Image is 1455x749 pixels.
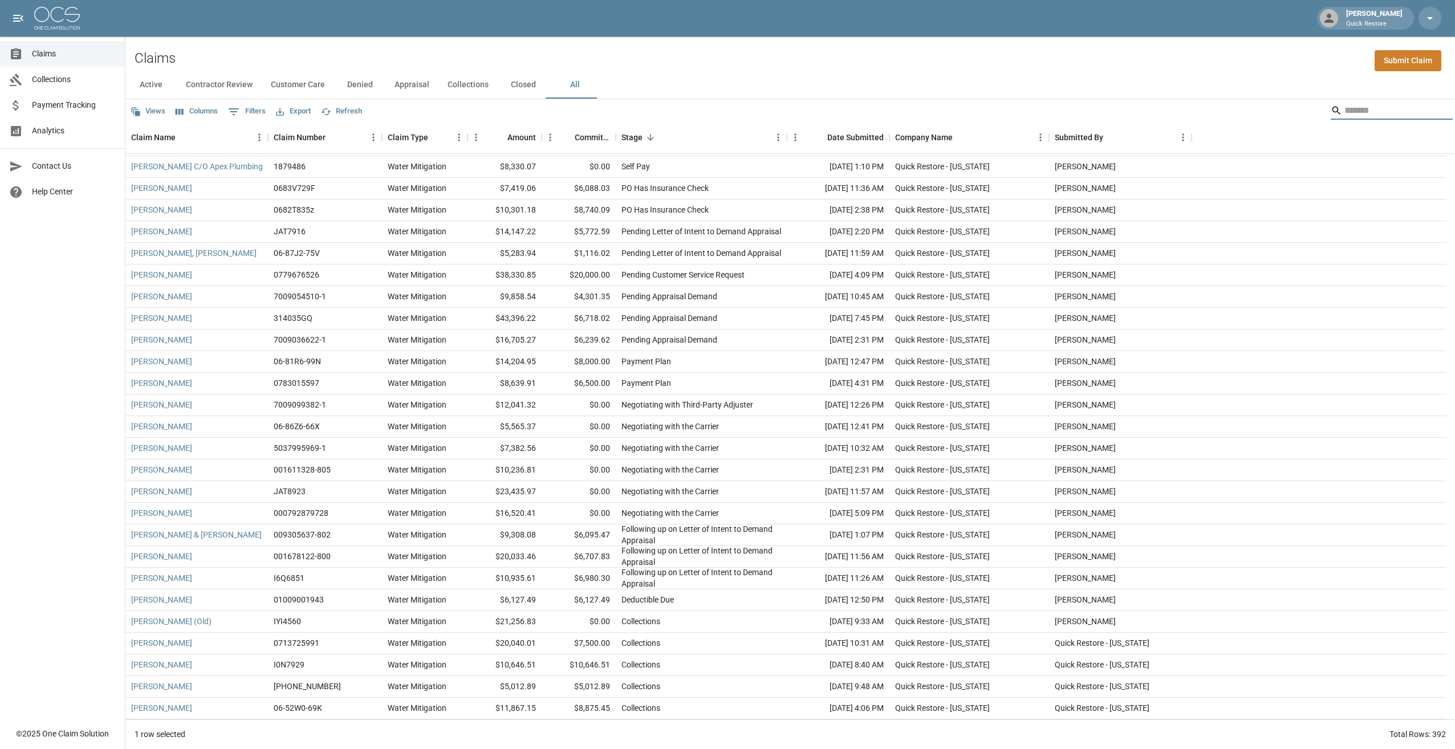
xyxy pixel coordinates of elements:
[787,589,889,611] div: [DATE] 12:50 PM
[388,659,446,670] div: Water Mitigation
[388,421,446,432] div: Water Mitigation
[1174,129,1192,146] button: Menu
[895,399,990,410] div: Quick Restore - Colorado
[621,545,781,568] div: Following up on Letter of Intent to Demand Appraisal
[621,269,745,280] div: Pending Customer Service Request
[468,633,542,654] div: $20,040.01
[468,121,542,153] div: Amount
[468,129,485,146] button: Menu
[621,399,753,410] div: Negotiating with Third-Party Adjuster
[621,334,717,345] div: Pending Appraisal Demand
[787,351,889,373] div: [DATE] 12:47 PM
[1055,637,1149,649] div: Quick Restore - Colorado
[388,312,446,324] div: Water Mitigation
[32,186,116,198] span: Help Center
[468,589,542,611] div: $6,127.49
[895,421,990,432] div: Quick Restore - Colorado
[274,356,321,367] div: 06-81R6-99N
[274,182,315,194] div: 0683V729F
[542,221,616,243] div: $5,772.59
[468,373,542,394] div: $8,639.91
[895,616,990,627] div: Quick Restore - Colorado
[468,221,542,243] div: $14,147.22
[388,204,446,215] div: Water Mitigation
[468,286,542,308] div: $9,858.54
[388,377,446,389] div: Water Mitigation
[1055,377,1116,389] div: Michelle Martinez
[334,71,385,99] button: Denied
[787,286,889,308] div: [DATE] 10:45 AM
[787,481,889,503] div: [DATE] 11:57 AM
[621,637,660,649] div: Collections
[542,611,616,633] div: $0.00
[1375,50,1441,71] a: Submit Claim
[542,178,616,200] div: $6,088.03
[542,589,616,611] div: $6,127.49
[32,125,116,137] span: Analytics
[542,416,616,438] div: $0.00
[16,728,109,739] div: © 2025 One Claim Solution
[388,399,446,410] div: Water Mitigation
[1032,129,1049,146] button: Menu
[173,103,221,120] button: Select columns
[621,486,719,497] div: Negotiating with the Carrier
[468,524,542,546] div: $9,308.08
[468,676,542,698] div: $5,012.89
[542,264,616,286] div: $20,000.00
[895,702,990,714] div: Quick Restore - Colorado
[274,594,324,605] div: 01009001943
[542,459,616,481] div: $0.00
[1346,19,1403,29] p: Quick Restore
[388,121,428,153] div: Claim Type
[787,654,889,676] div: [DATE] 8:40 AM
[388,247,446,259] div: Water Mitigation
[131,486,192,497] a: [PERSON_NAME]
[895,594,990,605] div: Quick Restore - Colorado
[32,160,116,172] span: Contact Us
[1055,269,1116,280] div: Michelle Martinez
[326,129,342,145] button: Sort
[895,226,990,237] div: Quick Restore - Colorado
[131,659,192,670] a: [PERSON_NAME]
[787,221,889,243] div: [DATE] 2:20 PM
[1055,551,1116,562] div: Michelle Martinez
[895,486,990,497] div: Quick Restore - Colorado
[621,594,674,605] div: Deductible Due
[262,71,334,99] button: Customer Care
[542,524,616,546] div: $6,095.47
[542,676,616,698] div: $5,012.89
[274,551,331,562] div: 001678122-800
[388,637,446,649] div: Water Mitigation
[953,129,969,145] button: Sort
[388,356,446,367] div: Water Mitigation
[827,121,884,153] div: Date Submitted
[268,121,382,153] div: Claim Number
[895,659,990,670] div: Quick Restore - Colorado
[895,572,990,584] div: Quick Restore - Colorado
[542,503,616,524] div: $0.00
[787,373,889,394] div: [DATE] 4:31 PM
[542,698,616,719] div: $8,875.45
[274,204,314,215] div: 0682T835z
[274,486,306,497] div: JAT8923
[787,394,889,416] div: [DATE] 12:26 PM
[542,129,559,146] button: Menu
[787,503,889,524] div: [DATE] 5:09 PM
[621,161,650,172] div: Self Pay
[498,71,549,99] button: Closed
[131,507,192,519] a: [PERSON_NAME]
[177,71,262,99] button: Contractor Review
[787,459,889,481] div: [DATE] 2:31 PM
[895,529,990,540] div: Quick Restore - Colorado
[128,103,168,120] button: Views
[125,71,1455,99] div: dynamic tabs
[542,329,616,351] div: $6,239.62
[787,676,889,698] div: [DATE] 9:48 AM
[274,334,326,345] div: 7009036622-1
[770,129,787,146] button: Menu
[274,702,322,714] div: 06-52W0-69K
[542,438,616,459] div: $0.00
[1055,334,1116,345] div: Michelle Martinez
[895,442,990,454] div: Quick Restore - Colorado
[131,529,262,540] a: [PERSON_NAME] & [PERSON_NAME]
